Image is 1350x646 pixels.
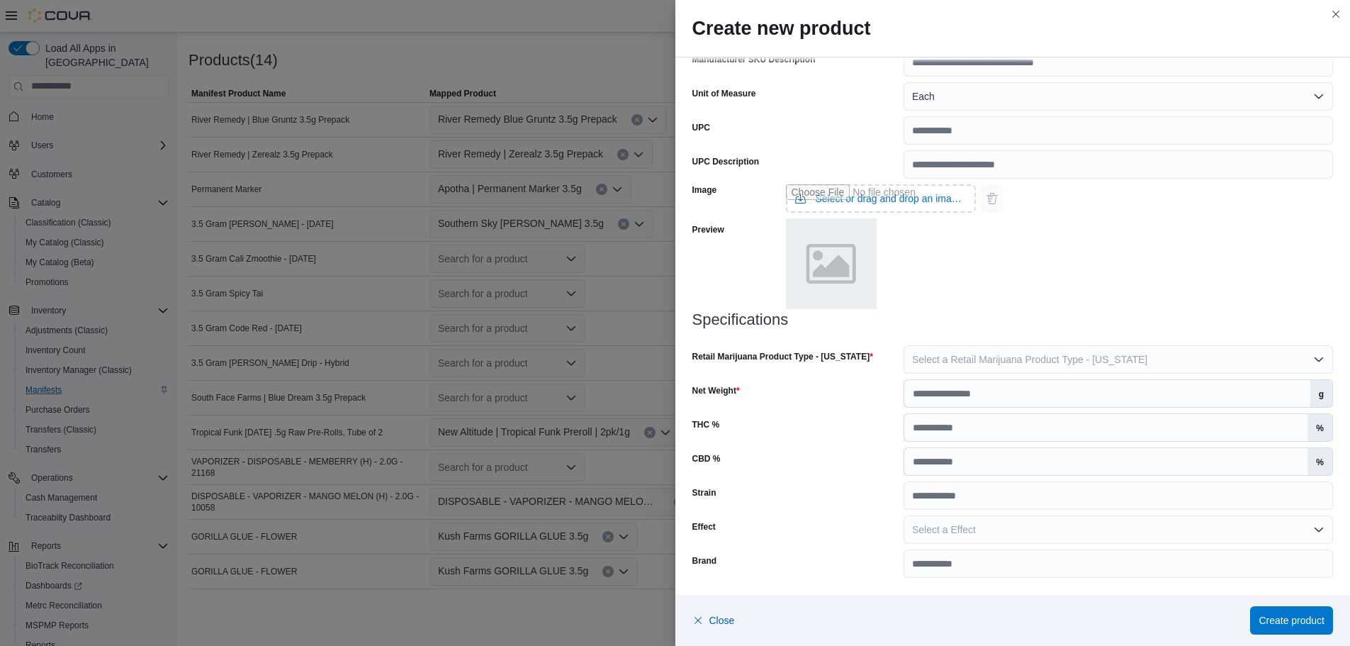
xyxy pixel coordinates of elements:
[904,82,1333,111] button: Each
[692,385,740,396] label: Net Weight
[692,521,716,533] label: Effect
[692,88,756,99] label: Unit of Measure
[1307,414,1332,441] label: %
[692,156,760,167] label: UPC Description
[1259,613,1324,628] span: Create product
[692,555,717,567] label: Brand
[786,218,877,309] img: placeholder.png
[692,419,720,430] label: THC %
[1307,448,1332,475] label: %
[692,224,724,235] label: Preview
[692,351,873,362] label: Retail Marijuana Product Type - [US_STATE]
[904,345,1333,374] button: Select a Retail Marijuana Product Type - [US_STATE]
[786,184,976,213] input: Use aria labels when no actual label is in use
[709,613,735,628] span: Close
[692,453,721,464] label: CBD %
[904,516,1333,544] button: Select a Effect
[692,54,816,65] label: Manufacturer SKU Description
[912,354,1147,365] span: Select a Retail Marijuana Product Type - [US_STATE]
[1310,380,1332,407] label: g
[692,122,710,133] label: UPC
[692,487,716,499] label: Strain
[692,184,717,196] label: Image
[1250,606,1333,635] button: Create product
[912,524,976,535] span: Select a Effect
[1327,6,1344,23] button: Close this dialog
[692,17,1334,40] h2: Create new product
[692,311,1334,328] h3: Specifications
[692,606,735,635] button: Close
